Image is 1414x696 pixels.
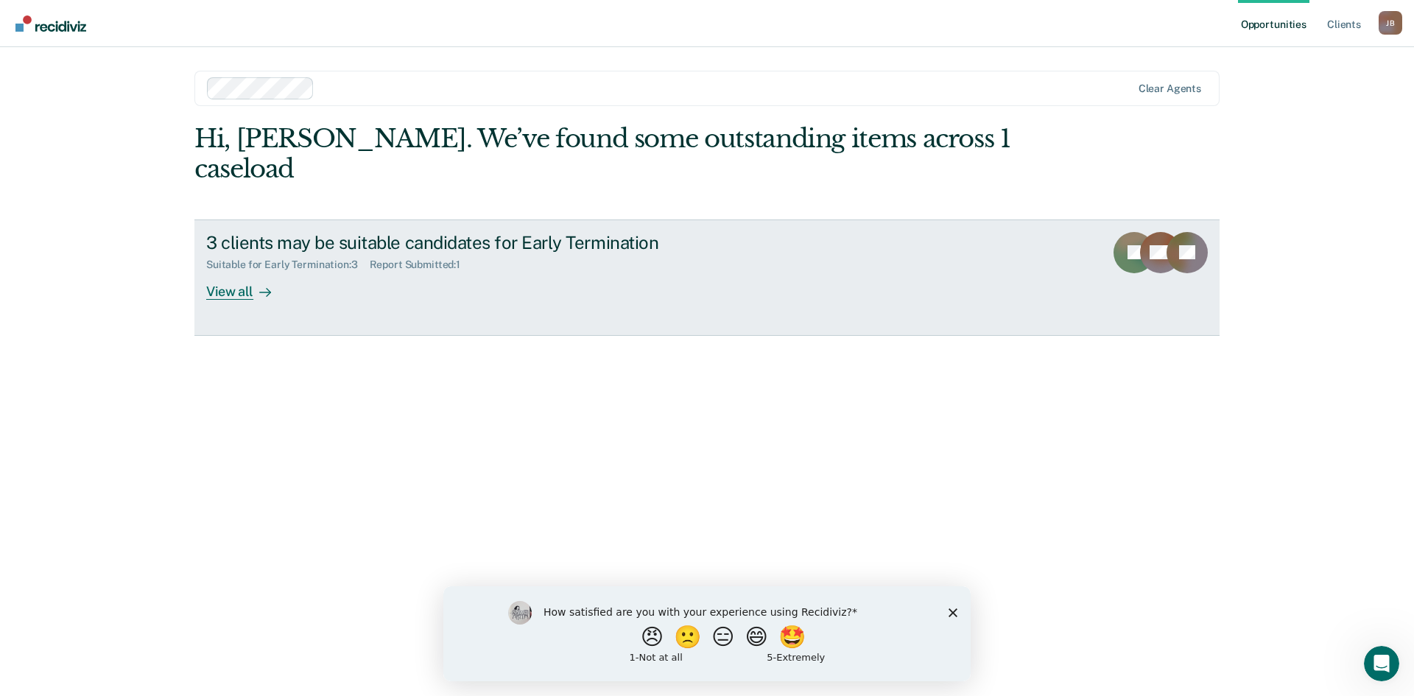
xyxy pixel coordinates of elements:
[15,15,86,32] img: Recidiviz
[1364,646,1399,681] iframe: Intercom live chat
[1139,82,1201,95] div: Clear agents
[194,219,1220,336] a: 3 clients may be suitable candidates for Early TerminationSuitable for Early Termination:3Report ...
[1379,11,1402,35] button: Profile dropdown button
[206,232,723,253] div: 3 clients may be suitable candidates for Early Termination
[443,586,971,681] iframe: Survey by Kim from Recidiviz
[194,124,1015,184] div: Hi, [PERSON_NAME]. We’ve found some outstanding items across 1 caseload
[1379,11,1402,35] div: J B
[206,259,370,271] div: Suitable for Early Termination : 3
[206,271,289,300] div: View all
[370,259,473,271] div: Report Submitted : 1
